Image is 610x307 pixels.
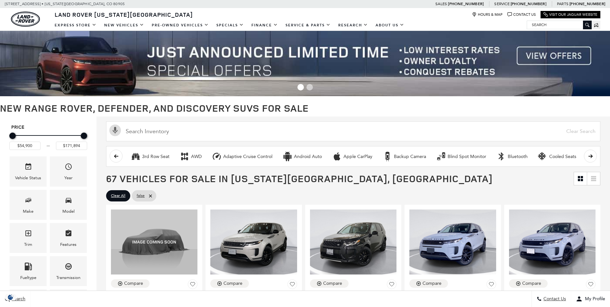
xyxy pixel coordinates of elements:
div: Fueltype [20,274,36,281]
div: Android Auto [283,152,292,161]
input: Maximum [56,142,87,150]
span: Trim [24,228,32,241]
div: Model [62,208,75,215]
h5: Price [11,125,85,130]
div: Android Auto [294,154,322,160]
img: 2026 LAND ROVER Range Rover Evoque S [210,209,297,274]
input: Minimum [9,142,41,150]
span: Clear All [111,192,125,200]
button: Save Vehicle [387,279,396,292]
img: Opt-Out Icon [3,294,18,301]
span: Vehicle [24,161,32,174]
button: Blind Spot MonitorBlind Spot Monitor [433,150,490,163]
div: Cooled Seats [549,154,576,160]
button: Compare Vehicle [210,279,249,288]
a: Hours & Map [472,12,503,17]
button: scroll right [584,150,597,163]
button: Adaptive Cruise ControlAdaptive Cruise Control [208,150,276,163]
a: [STREET_ADDRESS] • [US_STATE][GEOGRAPHIC_DATA], CO 80905 [5,2,125,6]
div: Compare [223,281,242,286]
button: Backup CameraBackup Camera [379,150,430,163]
button: Open user profile menu [571,291,610,307]
span: Go to slide 1 [297,84,304,90]
div: TrimTrim [10,223,47,253]
span: Go to slide 2 [306,84,313,90]
a: land-rover [11,12,40,27]
button: Save Vehicle [586,279,596,292]
div: Cooled Seats [538,152,548,161]
div: Apple CarPlay [332,152,342,161]
span: Transmission [65,261,72,274]
button: Compare Vehicle [310,279,349,288]
a: Specials [213,20,248,31]
span: Year [65,161,72,174]
span: Service [494,2,509,6]
button: Apple CarPlayApple CarPlay [329,150,376,163]
button: Save Vehicle [287,279,297,292]
a: Finance [248,20,282,31]
div: Backup Camera [383,152,392,161]
div: Blind Spot Monitor [448,154,486,160]
span: false [137,192,145,200]
span: Parts [557,2,569,6]
div: Features [60,241,77,248]
div: Transmission [56,274,80,281]
a: New Vehicles [100,20,148,31]
button: Compare Vehicle [111,279,150,288]
a: Visit Our Jaguar Website [543,12,597,17]
div: Apple CarPlay [343,154,372,160]
div: YearYear [50,156,87,186]
img: 2026 LAND ROVER Range Rover Evoque S [111,209,197,274]
div: Trim [24,241,32,248]
input: Search Inventory [106,121,600,141]
span: Contact Us [542,296,566,302]
div: Bluetooth [496,152,506,161]
svg: Click to toggle on voice search [109,125,121,136]
span: Features [65,228,72,241]
img: 2025 LAND ROVER Discovery Sport S [310,209,396,274]
button: 3rd Row Seat3rd Row Seat [127,150,173,163]
span: Make [24,195,32,208]
div: Adaptive Cruise Control [223,154,272,160]
a: Pre-Owned Vehicles [148,20,213,31]
span: Sales [435,2,447,6]
a: About Us [372,20,408,31]
div: Minimum Price [9,133,16,139]
span: 67 Vehicles for Sale in [US_STATE][GEOGRAPHIC_DATA], [GEOGRAPHIC_DATA] [106,172,493,185]
section: Click to Open Cookie Consent Modal [3,294,18,301]
button: BluetoothBluetooth [493,150,531,163]
nav: Main Navigation [51,20,408,31]
div: Compare [522,281,541,286]
div: AWD [180,152,189,161]
div: TransmissionTransmission [50,256,87,286]
div: ModelModel [50,190,87,220]
div: FeaturesFeatures [50,223,87,253]
span: My Profile [582,296,605,302]
button: Save Vehicle [188,279,197,292]
span: Fueltype [24,261,32,274]
input: Search [527,21,591,29]
span: Land Rover [US_STATE][GEOGRAPHIC_DATA] [55,11,193,18]
div: Compare [124,281,143,286]
button: Cooled SeatsCooled Seats [534,150,580,163]
a: Contact Us [507,12,536,17]
a: Service & Parts [282,20,334,31]
a: [PHONE_NUMBER] [448,1,484,6]
div: Adaptive Cruise Control [212,152,222,161]
button: Compare Vehicle [509,279,548,288]
a: [PHONE_NUMBER] [511,1,546,6]
div: Blind Spot Monitor [436,152,446,161]
div: 3rd Row Seat [131,152,141,161]
div: VehicleVehicle Status [10,156,47,186]
span: Model [65,195,72,208]
a: EXPRESS STORE [51,20,100,31]
div: Make [23,208,33,215]
button: AWDAWD [176,150,205,163]
div: Year [64,174,73,181]
div: Compare [323,281,342,286]
button: Save Vehicle [487,279,496,292]
img: 2025 LAND ROVER Range Rover Evoque S [409,209,496,274]
button: Compare Vehicle [409,279,448,288]
a: Land Rover [US_STATE][GEOGRAPHIC_DATA] [51,11,197,18]
div: Price [9,130,87,150]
